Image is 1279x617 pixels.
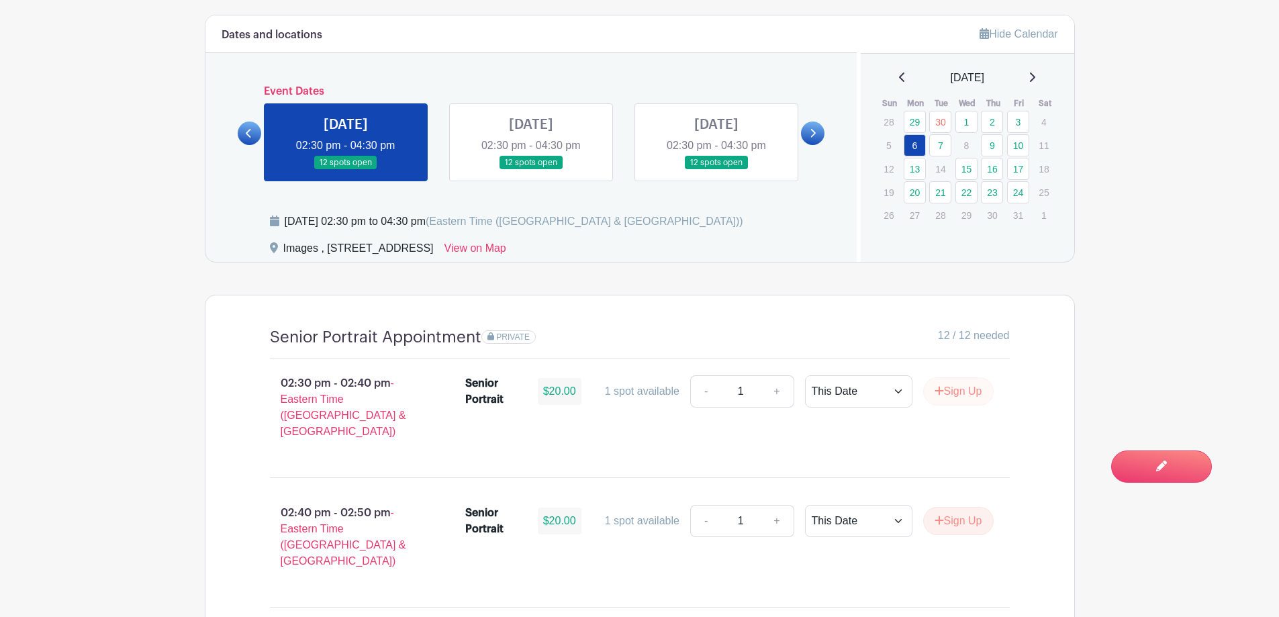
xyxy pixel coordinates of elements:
[605,513,679,529] div: 1 spot available
[951,70,984,86] span: [DATE]
[1007,134,1029,156] a: 10
[929,111,951,133] a: 30
[222,29,322,42] h6: Dates and locations
[248,500,444,575] p: 02:40 pm - 02:50 pm
[955,97,981,110] th: Wed
[878,135,900,156] p: 5
[1032,97,1058,110] th: Sat
[955,158,978,180] a: 15
[1033,205,1055,226] p: 1
[923,507,994,535] button: Sign Up
[929,205,951,226] p: 28
[283,240,434,262] div: Images , [STREET_ADDRESS]
[285,213,743,230] div: [DATE] 02:30 pm to 04:30 pm
[760,375,794,408] a: +
[261,85,802,98] h6: Event Dates
[981,134,1003,156] a: 9
[903,97,929,110] th: Mon
[605,383,679,399] div: 1 spot available
[929,158,951,179] p: 14
[980,28,1057,40] a: Hide Calendar
[281,507,406,567] span: - Eastern Time ([GEOGRAPHIC_DATA] & [GEOGRAPHIC_DATA])
[904,205,926,226] p: 27
[878,158,900,179] p: 12
[955,205,978,226] p: 29
[248,370,444,445] p: 02:30 pm - 02:40 pm
[878,111,900,132] p: 28
[904,158,926,180] a: 13
[1006,97,1033,110] th: Fri
[981,111,1003,133] a: 2
[1033,182,1055,203] p: 25
[1033,111,1055,132] p: 4
[538,378,581,405] div: $20.00
[1007,158,1029,180] a: 17
[690,505,721,537] a: -
[465,375,522,408] div: Senior Portrait
[281,377,406,437] span: - Eastern Time ([GEOGRAPHIC_DATA] & [GEOGRAPHIC_DATA])
[877,97,903,110] th: Sun
[904,181,926,203] a: 20
[1033,158,1055,179] p: 18
[426,216,743,227] span: (Eastern Time ([GEOGRAPHIC_DATA] & [GEOGRAPHIC_DATA]))
[981,205,1003,226] p: 30
[955,181,978,203] a: 22
[981,158,1003,180] a: 16
[923,377,994,406] button: Sign Up
[538,508,581,534] div: $20.00
[1007,181,1029,203] a: 24
[929,181,951,203] a: 21
[904,134,926,156] a: 6
[465,505,522,537] div: Senior Portrait
[270,328,481,347] h4: Senior Portrait Appointment
[1033,135,1055,156] p: 11
[929,134,951,156] a: 7
[955,111,978,133] a: 1
[878,182,900,203] p: 19
[904,111,926,133] a: 29
[690,375,721,408] a: -
[938,328,1010,344] span: 12 / 12 needed
[496,332,530,342] span: PRIVATE
[760,505,794,537] a: +
[1007,111,1029,133] a: 3
[955,135,978,156] p: 8
[878,205,900,226] p: 26
[981,181,1003,203] a: 23
[1007,205,1029,226] p: 31
[929,97,955,110] th: Tue
[980,97,1006,110] th: Thu
[444,240,506,262] a: View on Map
